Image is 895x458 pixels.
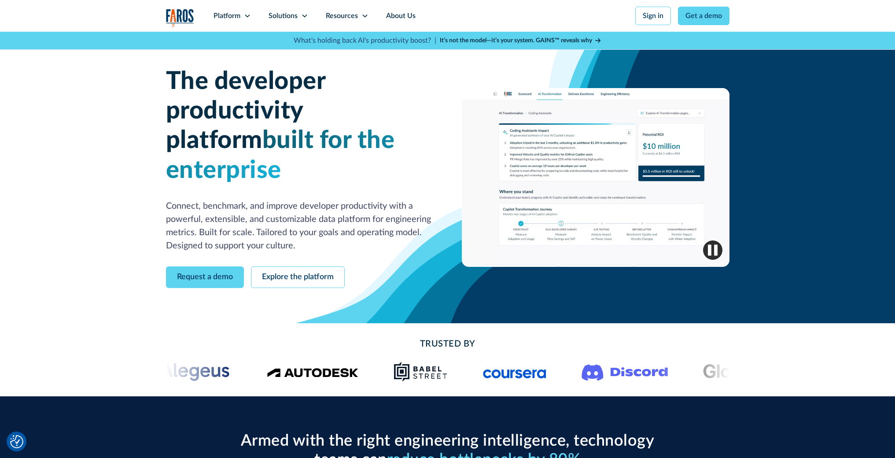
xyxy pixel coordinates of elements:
a: Sign in [635,7,671,25]
img: Revisit consent button [10,435,23,448]
button: Cookie Settings [10,435,23,448]
img: Logo of the design software company Autodesk. [267,366,358,377]
a: Get a demo [678,7,729,25]
a: home [166,9,194,27]
a: Explore the platform [251,266,345,288]
img: Logo of the communication platform Discord. [582,362,668,381]
img: Pause video [703,240,722,260]
img: Babel Street logo png [394,361,448,382]
div: Platform [214,11,240,21]
a: Request a demo [166,266,244,288]
img: Logo of the online learning platform Coursera. [483,365,546,379]
h2: Trusted By [236,337,659,351]
div: Resources [326,11,358,21]
img: Logo of the analytics and reporting company Faros. [166,9,194,27]
div: Solutions [269,11,298,21]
